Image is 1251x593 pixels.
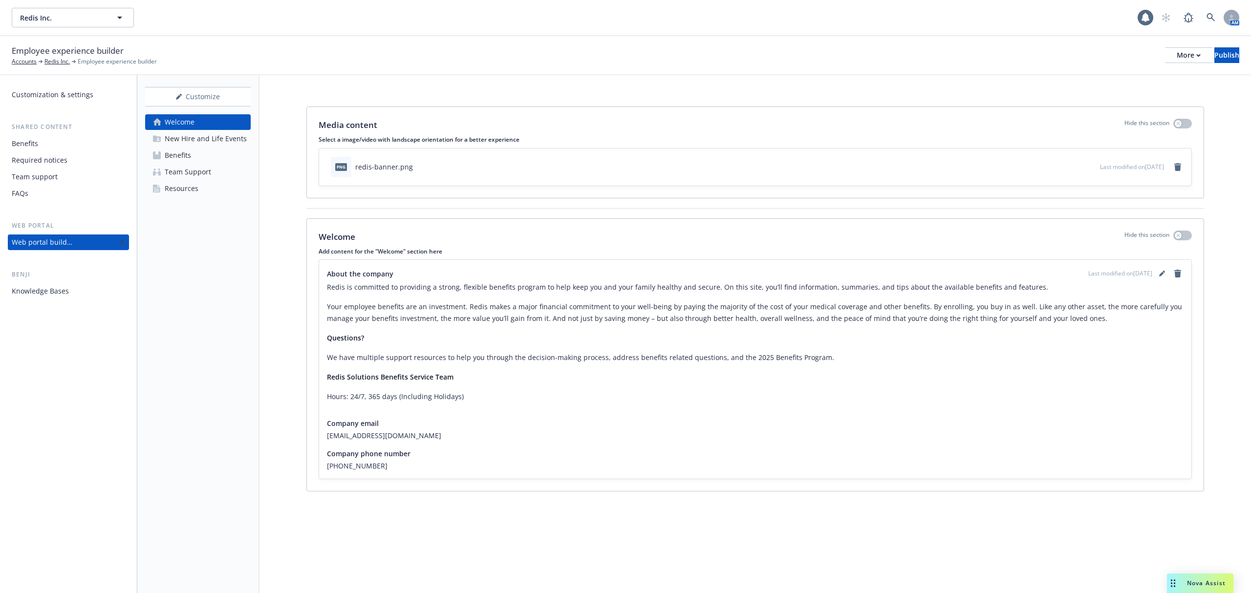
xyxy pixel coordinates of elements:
span: Redis Inc. [20,13,105,23]
div: Knowledge Bases [12,283,69,299]
a: Benefits [145,148,251,163]
button: Redis Inc. [12,8,134,27]
p: Add content for the "Welcome" section here [319,247,1192,255]
span: png [335,163,347,170]
a: New Hire and Life Events [145,131,251,147]
div: Team Support [165,164,211,180]
a: Start snowing [1156,8,1176,27]
div: Team support [12,169,58,185]
div: Web portal builder [12,234,72,250]
span: Company phone number [327,448,410,459]
p: We have multiple support resources to help you through the decision-making process, address benef... [327,352,1184,363]
button: download file [1072,162,1079,172]
a: Team support [8,169,129,185]
strong: Questions? [327,333,364,342]
button: preview file [1087,162,1096,172]
div: redis-banner.png [355,162,413,172]
a: Benefits [8,136,129,151]
p: Media content [319,119,377,131]
div: Required notices [12,152,67,168]
span: Employee experience builder [12,44,124,57]
strong: Redis Solutions Benefits Service Team [327,372,453,381]
button: More [1165,47,1212,63]
div: Benefits [12,136,38,151]
a: Web portal builder [8,234,129,250]
span: Last modified on [DATE] [1088,269,1152,278]
a: Customization & settings [8,87,129,103]
p: Your employee benefits are an investment. Redis makes a major financial commitment to your well-b... [327,301,1184,324]
a: remove [1172,268,1184,279]
span: [EMAIL_ADDRESS][DOMAIN_NAME] [327,430,1184,441]
button: Customize [145,87,251,106]
p: Redis is committed to providing a strong, flexible benefits program to help keep you and your fam... [327,281,1184,293]
p: Hide this section [1124,119,1169,131]
div: Welcome [165,114,194,130]
a: remove [1172,161,1184,173]
div: Benefits [165,148,191,163]
div: Publish [1214,48,1239,63]
span: About the company [327,269,393,279]
a: FAQs [8,186,129,201]
a: Redis Inc. [44,57,70,66]
a: Accounts [12,57,37,66]
button: Publish [1214,47,1239,63]
a: editPencil [1156,268,1168,279]
a: Team Support [145,164,251,180]
div: FAQs [12,186,28,201]
div: Resources [165,181,198,196]
div: Web portal [8,221,129,231]
span: Employee experience builder [78,57,157,66]
div: Shared content [8,122,129,132]
a: Resources [145,181,251,196]
div: Drag to move [1167,573,1179,593]
a: Report a Bug [1179,8,1198,27]
span: Last modified on [DATE] [1100,163,1164,171]
p: Select a image/video with landscape orientation for a better experience [319,135,1192,144]
div: Benji [8,270,129,279]
p: Welcome [319,231,355,243]
a: Required notices [8,152,129,168]
a: Welcome [145,114,251,130]
div: New Hire and Life Events [165,131,247,147]
div: Customize [145,87,251,106]
span: [PHONE_NUMBER] [327,461,1184,471]
span: Company email [327,418,379,428]
p: Hours: 24/7, 365 days (Including Holidays) [327,391,1184,402]
a: Knowledge Bases [8,283,129,299]
div: Customization & settings [12,87,93,103]
div: More [1177,48,1201,63]
p: Hide this section [1124,231,1169,243]
a: Search [1201,8,1221,27]
button: Nova Assist [1167,573,1233,593]
span: Nova Assist [1187,579,1226,587]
